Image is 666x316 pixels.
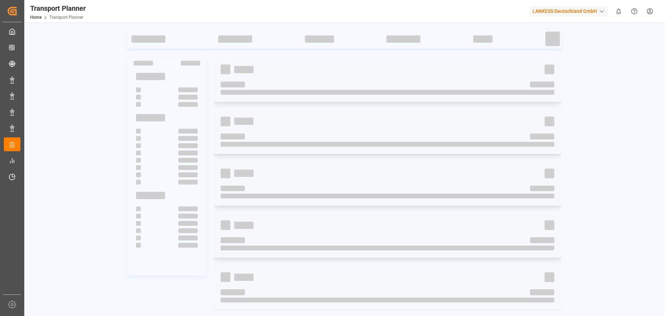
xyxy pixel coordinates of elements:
[626,3,642,19] button: Help Center
[611,3,626,19] button: show 0 new notifications
[530,6,608,16] div: LANXESS Deutschland GmbH
[530,5,611,18] button: LANXESS Deutschland GmbH
[30,3,86,14] div: Transport Planner
[30,15,42,20] a: Home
